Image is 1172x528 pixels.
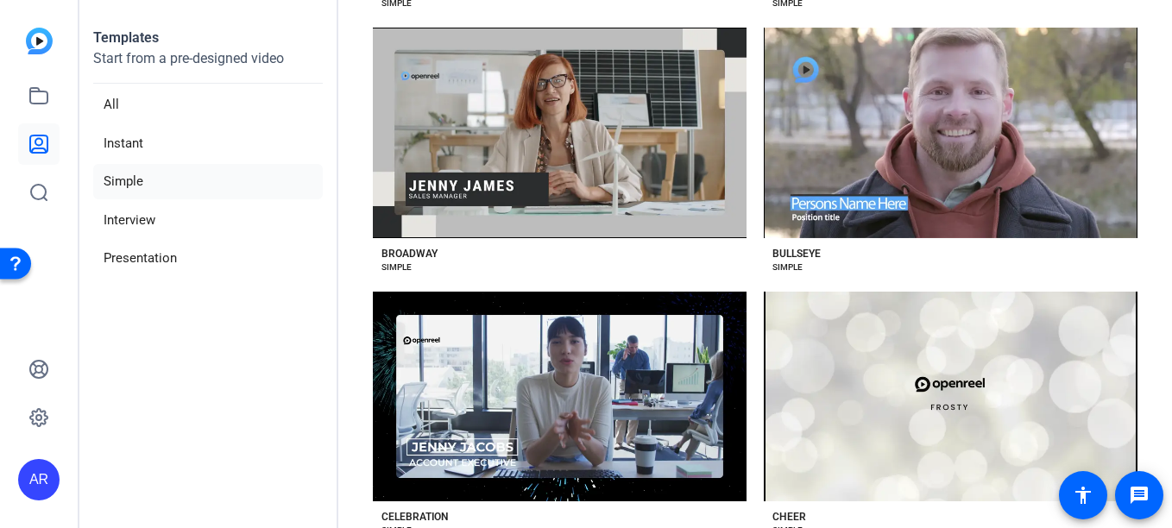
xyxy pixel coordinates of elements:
[373,28,747,238] button: Template image
[764,28,1137,238] button: Template image
[18,459,60,500] div: AR
[93,48,323,84] p: Start from a pre-designed video
[772,247,821,261] div: BULLSEYE
[772,261,803,274] div: SIMPLE
[764,292,1137,502] button: Template image
[1129,485,1150,506] mat-icon: message
[373,292,747,502] button: Template image
[93,126,323,161] li: Instant
[772,510,806,524] div: CHEER
[93,87,323,123] li: All
[93,241,323,276] li: Presentation
[93,203,323,238] li: Interview
[381,247,438,261] div: BROADWAY
[93,164,323,199] li: Simple
[1073,485,1093,506] mat-icon: accessibility
[381,261,412,274] div: SIMPLE
[381,510,448,524] div: CELEBRATION
[26,28,53,54] img: blue-gradient.svg
[93,29,159,46] strong: Templates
